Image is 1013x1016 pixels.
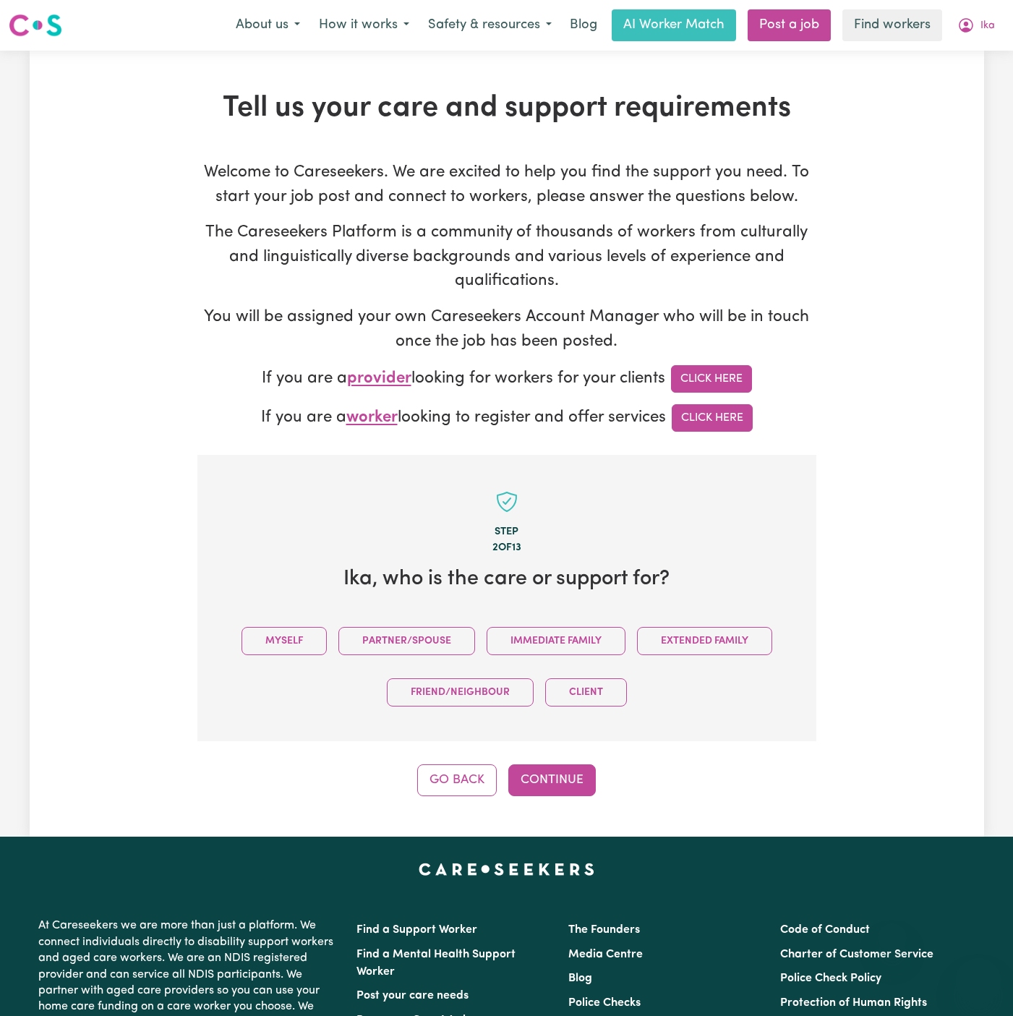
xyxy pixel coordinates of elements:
span: worker [346,410,398,427]
h2: Ika , who is the care or support for? [221,567,793,592]
a: Police Checks [568,997,641,1009]
button: Extended Family [637,627,772,655]
iframe: Close message [878,923,907,952]
button: Friend/Neighbour [387,678,534,706]
button: Myself [242,627,327,655]
a: Blog [561,9,606,41]
a: Protection of Human Rights [780,997,927,1009]
a: Charter of Customer Service [780,949,933,960]
p: Welcome to Careseekers. We are excited to help you find the support you need. To start your job p... [197,161,816,209]
iframe: Button to launch messaging window [955,958,1001,1004]
a: Code of Conduct [780,924,870,936]
a: Click Here [671,365,752,393]
div: 2 of 13 [221,540,793,556]
a: Find workers [842,9,942,41]
a: Post a job [748,9,831,41]
button: My Account [948,10,1004,40]
a: Click Here [672,404,753,432]
button: Go Back [417,764,497,796]
a: The Founders [568,924,640,936]
div: Step [221,524,793,540]
a: Blog [568,973,592,984]
button: How it works [309,10,419,40]
a: Careseekers logo [9,9,62,42]
button: Safety & resources [419,10,561,40]
h1: Tell us your care and support requirements [197,91,816,126]
p: You will be assigned your own Careseekers Account Manager who will be in touch once the job has b... [197,305,816,354]
button: Partner/Spouse [338,627,475,655]
a: Police Check Policy [780,973,881,984]
a: Media Centre [568,949,643,960]
a: Find a Support Worker [356,924,477,936]
span: Ika [980,18,995,34]
p: If you are a looking to register and offer services [197,404,816,432]
a: Post your care needs [356,990,469,1002]
span: provider [347,371,411,388]
img: Careseekers logo [9,12,62,38]
button: Client [545,678,627,706]
p: The Careseekers Platform is a community of thousands of workers from culturally and linguisticall... [197,221,816,294]
button: Continue [508,764,596,796]
a: AI Worker Match [612,9,736,41]
p: If you are a looking for workers for your clients [197,365,816,393]
button: About us [226,10,309,40]
a: Careseekers home page [419,863,594,874]
button: Immediate Family [487,627,625,655]
a: Find a Mental Health Support Worker [356,949,516,978]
